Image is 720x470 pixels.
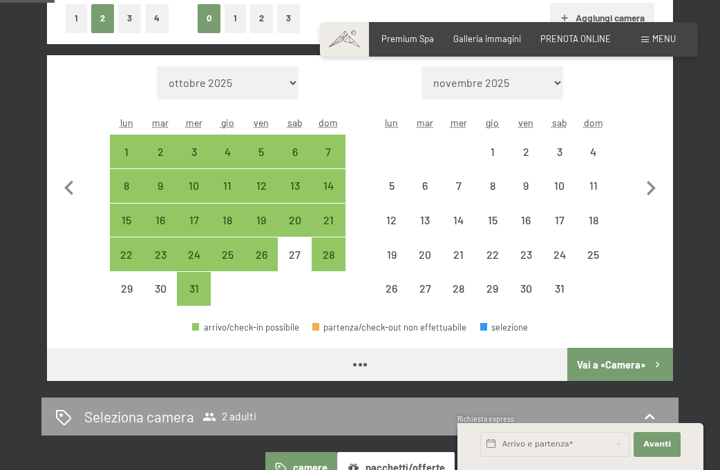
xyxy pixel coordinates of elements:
div: Tue Jan 20 2026 [408,237,442,271]
div: Fri Jan 30 2026 [509,272,543,306]
div: arrivo/check-in possibile [144,237,178,271]
abbr: lunedì [385,117,398,128]
a: Galleria immagini [453,33,521,44]
div: 18 [212,215,243,246]
div: arrivo/check-in non effettuabile [576,135,610,168]
div: Wed Dec 17 2025 [177,204,211,237]
div: arrivo/check-in non effettuabile [375,204,408,237]
div: 24 [544,249,576,280]
div: 19 [376,249,407,280]
div: arrivo/check-in non effettuabile [509,135,543,168]
div: arrivo/check-in non effettuabile [475,204,509,237]
div: Sat Jan 10 2026 [543,169,577,203]
div: 21 [444,249,475,280]
div: Wed Dec 31 2025 [177,272,211,306]
div: 7 [444,180,475,211]
div: 1 [111,146,142,177]
div: Fri Dec 26 2025 [245,237,278,271]
div: 18 [578,215,609,246]
div: 8 [111,180,142,211]
div: arrivo/check-in non effettuabile [475,237,509,271]
div: arrivo/check-in possibile [278,135,312,168]
div: Sun Dec 14 2025 [312,169,345,203]
div: arrivo/check-in possibile [245,237,278,271]
div: 2 [145,146,176,177]
div: arrivo/check-in non effettuabile [543,272,577,306]
div: arrivo/check-in non effettuabile [408,169,442,203]
div: Wed Jan 07 2026 [442,169,476,203]
div: arrivo/check-in possibile [312,169,345,203]
div: 23 [511,249,542,280]
div: 19 [246,215,277,246]
div: 1 [477,146,508,177]
div: 20 [279,215,310,246]
div: 2 [511,146,542,177]
div: selezione [480,323,529,332]
div: arrivo/check-in possibile [278,204,312,237]
button: 1 [66,4,87,32]
div: partenza/check-out non effettuabile [312,323,467,332]
div: arrivo/check-in possibile [177,237,211,271]
div: arrivo/check-in possibile [312,135,345,168]
div: Wed Dec 24 2025 [177,237,211,271]
div: Fri Dec 19 2025 [245,204,278,237]
div: 29 [477,283,508,314]
div: Fri Jan 09 2026 [509,169,543,203]
div: 14 [313,180,344,211]
div: 6 [279,146,310,177]
div: arrivo/check-in possibile [312,237,345,271]
div: 12 [246,180,277,211]
div: arrivo/check-in non effettuabile [408,272,442,306]
div: Mon Dec 29 2025 [110,272,144,306]
div: 26 [376,283,407,314]
abbr: sabato [287,117,303,128]
div: 25 [212,249,243,280]
div: Wed Dec 03 2025 [177,135,211,168]
div: arrivo/check-in possibile [245,135,278,168]
span: PRENOTA ONLINE [540,33,611,44]
div: 24 [178,249,209,280]
button: 1 [225,4,246,32]
div: Sat Dec 06 2025 [278,135,312,168]
div: 13 [279,180,310,211]
div: Mon Dec 15 2025 [110,204,144,237]
div: 25 [578,249,609,280]
div: Mon Jan 12 2026 [375,204,408,237]
div: Mon Dec 01 2025 [110,135,144,168]
span: Menu [652,33,676,44]
div: Tue Jan 06 2026 [408,169,442,203]
div: arrivo/check-in non effettuabile [475,169,509,203]
div: 3 [178,146,209,177]
div: arrivo/check-in non effettuabile [543,204,577,237]
span: Richiesta express [457,415,514,423]
div: Thu Jan 08 2026 [475,169,509,203]
div: Thu Dec 25 2025 [211,237,245,271]
button: 4 [145,4,169,32]
abbr: domenica [584,117,603,128]
div: arrivo/check-in possibile [110,204,144,237]
div: 8 [477,180,508,211]
div: arrivo/check-in possibile [177,272,211,306]
abbr: sabato [552,117,567,128]
div: arrivo/check-in non effettuabile [408,204,442,237]
div: 5 [246,146,277,177]
div: arrivo/check-in possibile [211,135,245,168]
div: arrivo/check-in non effettuabile [543,169,577,203]
div: arrivo/check-in possibile [312,204,345,237]
div: 17 [544,215,576,246]
div: arrivo/check-in non effettuabile [509,237,543,271]
div: 16 [145,215,176,246]
abbr: venerdì [518,117,533,128]
div: Sat Jan 31 2026 [543,272,577,306]
div: 11 [578,180,609,211]
div: Tue Dec 02 2025 [144,135,178,168]
div: Sun Jan 18 2026 [576,204,610,237]
div: Thu Dec 18 2025 [211,204,245,237]
button: 2 [91,4,114,32]
div: 5 [376,180,407,211]
div: arrivo/check-in possibile [144,169,178,203]
div: Mon Dec 08 2025 [110,169,144,203]
div: Thu Jan 01 2026 [475,135,509,168]
div: 10 [178,180,209,211]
